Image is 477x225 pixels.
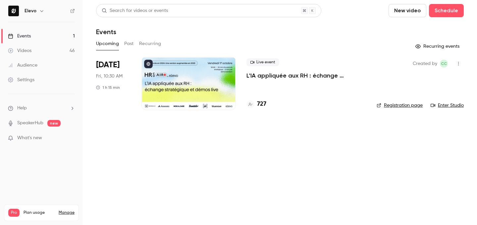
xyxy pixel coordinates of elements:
[257,100,266,109] h4: 727
[8,209,20,217] span: Pro
[8,33,31,39] div: Events
[96,57,131,110] div: Oct 17 Fri, 10:30 AM (Europe/Paris)
[431,102,464,109] a: Enter Studio
[24,210,55,215] span: Plan usage
[96,85,120,90] div: 1 h 15 min
[59,210,75,215] a: Manage
[441,60,447,68] span: CC
[124,38,134,49] button: Past
[47,120,61,127] span: new
[17,120,43,127] a: SpeakerHub
[8,62,37,69] div: Audience
[8,105,75,112] li: help-dropdown-opener
[246,100,266,109] a: 727
[17,135,42,141] span: What's new
[25,8,36,14] h6: Elevo
[389,4,426,17] button: New video
[102,7,168,14] div: Search for videos or events
[429,4,464,17] button: Schedule
[413,60,437,68] span: Created by
[412,41,464,52] button: Recurring events
[8,77,34,83] div: Settings
[246,58,279,66] span: Live event
[8,6,19,16] img: Elevo
[246,72,366,80] a: L'IA appliquée aux RH : échange stratégique et démos live.
[377,102,423,109] a: Registration page
[96,60,120,70] span: [DATE]
[17,105,27,112] span: Help
[96,28,116,36] h1: Events
[440,60,448,68] span: Clara Courtillier
[96,38,119,49] button: Upcoming
[139,38,161,49] button: Recurring
[96,73,123,80] span: Fri, 10:30 AM
[8,47,31,54] div: Videos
